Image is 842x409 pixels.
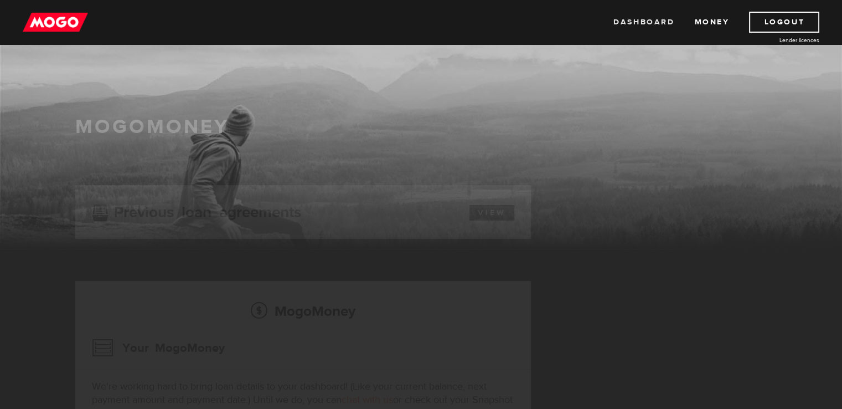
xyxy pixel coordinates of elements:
[342,393,393,406] a: chat with us
[736,36,819,44] a: Lender licences
[694,12,729,33] a: Money
[613,12,674,33] a: Dashboard
[23,12,88,33] img: mogo_logo-11ee424be714fa7cbb0f0f49df9e16ec.png
[749,12,819,33] a: Logout
[92,299,514,323] h2: MogoMoney
[75,115,767,139] h1: MogoMoney
[92,203,301,218] h3: Previous loan agreements
[92,334,225,362] h3: Your MogoMoney
[469,205,514,221] a: View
